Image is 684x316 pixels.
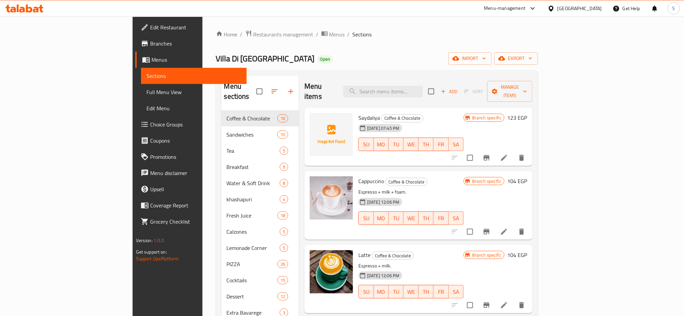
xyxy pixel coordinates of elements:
span: Promotions [150,153,242,161]
a: Support.OpsPlatform [136,254,179,263]
div: Fresh Juice18 [221,207,299,224]
span: Add [440,88,458,95]
div: Dessert12 [221,288,299,305]
button: WE [404,285,418,298]
a: Edit menu item [500,228,508,236]
h6: 104 EGP [507,176,527,186]
span: PIZZA [227,260,277,268]
a: Menus [321,30,345,39]
button: Branch-specific-item [478,224,495,240]
button: SA [449,211,464,225]
div: Coffee & Chocolate [227,114,277,122]
div: Coffee & Chocolate16 [221,110,299,126]
span: Get support on: [136,248,167,256]
button: delete [514,224,530,240]
span: Sections [146,72,242,80]
span: TU [391,140,401,149]
span: 9 [280,164,288,170]
span: Tea [227,147,280,155]
span: Dessert [227,292,277,300]
div: Sandwiches10 [221,126,299,143]
span: Breakfast [227,163,280,171]
span: Cocktails [227,276,277,284]
button: FR [434,138,448,151]
span: Coffee & Chocolate [382,114,423,122]
button: TH [419,285,434,298]
span: 1.0.0 [154,236,164,245]
nav: breadcrumb [216,30,538,39]
li: / [348,30,350,38]
span: 5 [280,148,288,154]
span: Select all sections [252,84,267,98]
span: Coffee & Chocolate [386,178,427,186]
span: SA [452,140,461,149]
span: WE [406,213,416,223]
a: Menus [135,52,247,68]
span: SU [361,213,371,223]
button: SA [449,285,464,298]
span: Sections [353,30,372,38]
div: items [280,147,288,155]
span: Branches [150,39,242,48]
span: SU [361,140,371,149]
div: items [280,195,288,203]
span: SA [452,287,461,297]
span: WE [406,287,416,297]
span: TH [421,140,431,149]
span: Coffee & Chocolate [372,252,414,260]
img: Saydaliya [310,113,353,156]
span: Add item [438,86,460,97]
div: khashapuri [227,195,280,203]
span: Latte [358,250,371,260]
div: items [280,163,288,171]
span: Menu disclaimer [150,169,242,177]
button: Branch-specific-item [478,150,495,166]
span: Coverage Report [150,201,242,209]
span: FR [436,140,446,149]
button: import [448,52,492,65]
span: [DATE] 12:06 PM [364,199,402,205]
a: Edit Menu [141,100,247,116]
span: Select section first [460,86,487,97]
span: Branch specific [469,178,504,184]
span: Coupons [150,137,242,145]
span: Menus [152,56,242,64]
button: SU [358,138,374,151]
button: export [494,52,538,65]
div: Water & Soft Drink [227,179,280,187]
span: 16 [278,115,288,122]
button: TU [389,211,404,225]
span: [DATE] 12:06 PM [364,272,402,279]
span: WE [406,140,416,149]
div: Fresh Juice [227,211,277,220]
button: delete [514,297,530,313]
span: Select section [424,84,438,98]
a: Coupons [135,133,247,149]
button: FR [434,285,448,298]
span: Menus [329,30,345,38]
span: TU [391,287,401,297]
a: Choice Groups [135,116,247,133]
span: TH [421,287,431,297]
span: 5 [280,245,288,251]
span: Branch specific [469,252,504,258]
span: Version: [136,236,153,245]
div: Open [318,55,333,63]
button: TU [389,285,404,298]
button: SU [358,211,374,225]
button: Manage items [487,81,532,102]
div: items [280,179,288,187]
span: Manage items [493,83,527,100]
span: import [454,54,486,63]
span: SA [452,213,461,223]
span: Choice Groups [150,120,242,128]
a: Edit Restaurant [135,19,247,35]
span: S [673,5,675,12]
span: 4 [280,196,288,203]
img: Latte [310,250,353,293]
span: Cappuccino [358,176,384,186]
div: PIZZA26 [221,256,299,272]
div: khashapuri4 [221,191,299,207]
